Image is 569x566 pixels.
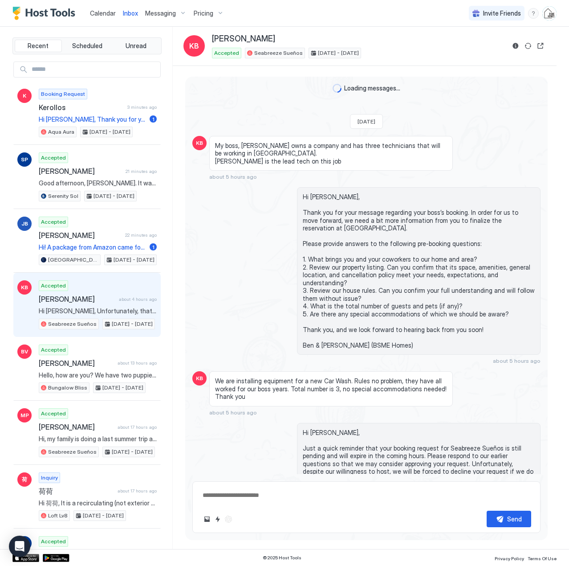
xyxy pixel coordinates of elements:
[22,476,27,484] span: 荷
[64,40,111,52] button: Scheduled
[21,220,28,228] span: JB
[152,116,154,123] span: 1
[528,556,557,561] span: Terms Of Use
[21,348,28,356] span: BV
[39,359,114,368] span: [PERSON_NAME]
[196,139,203,147] span: KB
[528,8,539,19] div: menu
[28,42,49,50] span: Recent
[102,384,143,392] span: [DATE] - [DATE]
[254,49,303,57] span: Seabreeze Sueños
[39,435,157,443] span: Hi, my family is doing a last summer trip and would love if you can host your house, so we can en...
[123,9,138,17] span: Inbox
[209,173,257,180] span: about 5 hours ago
[39,167,122,176] span: [PERSON_NAME]
[112,40,159,52] button: Unread
[39,179,157,187] span: Good afternoon, [PERSON_NAME]. It was our pleasure hosting you at Serenity Sol! We hope you enjoy...
[214,49,239,57] span: Accepted
[215,142,447,165] span: My boss, [PERSON_NAME] owns a company and has three technicians that will be working in [GEOGRAPH...
[212,514,223,525] button: Quick reply
[48,512,68,520] span: Loft Lv8
[263,555,301,561] span: © 2025 Host Tools
[196,374,203,382] span: KB
[15,40,62,52] button: Recent
[209,409,257,416] span: about 5 hours ago
[48,448,97,456] span: Seabreeze Sueños
[112,448,153,456] span: [DATE] - [DATE]
[39,487,114,496] span: 荷荷
[21,156,28,164] span: SP
[41,537,66,545] span: Accepted
[39,499,157,507] span: Hi 荷荷, It is a recirculating (not exterior venting) exhaust fan that is integrated with the micro...
[344,84,400,92] span: Loading messages...
[41,90,85,98] span: Booking Request
[119,296,157,302] span: about 4 hours ago
[12,7,79,20] a: Host Tools Logo
[48,192,78,200] span: Serenity Sol
[39,422,114,431] span: [PERSON_NAME]
[189,41,199,51] span: KB
[123,8,138,18] a: Inbox
[528,553,557,562] a: Terms Of Use
[152,244,154,250] span: 1
[48,320,97,328] span: Seabreeze Sueños
[90,8,116,18] a: Calendar
[41,282,66,290] span: Accepted
[114,256,154,264] span: [DATE] - [DATE]
[125,232,157,238] span: 22 minutes ago
[39,243,146,251] span: Hi! A package from Amazon came for [PERSON_NAME]. where would you like us to put it?
[48,128,74,136] span: Aqua Aura
[215,377,447,401] span: We are installing equipment for a new Car Wash. Rules no problem, they have all worked for our bo...
[12,37,162,54] div: tab-group
[535,41,546,51] button: Open reservation
[194,9,213,17] span: Pricing
[483,9,521,17] span: Invite Friends
[93,192,134,200] span: [DATE] - [DATE]
[118,488,157,494] span: about 17 hours ago
[118,424,157,430] span: about 17 hours ago
[41,154,66,162] span: Accepted
[89,128,130,136] span: [DATE] - [DATE]
[202,514,212,525] button: Upload image
[39,115,146,123] span: Hi [PERSON_NAME], Thank you for your booking request for a 4-night stay at [GEOGRAPHIC_DATA] from...
[303,429,535,499] span: Hi [PERSON_NAME], Just a quick reminder that your booking request for Seabreeze Sueños is still p...
[358,118,375,125] span: [DATE]
[83,512,124,520] span: [DATE] - [DATE]
[542,6,557,21] div: User profile
[41,346,66,354] span: Accepted
[28,62,160,77] input: Input Field
[126,42,146,50] span: Unread
[43,554,69,562] a: Google Play Store
[118,360,157,366] span: about 13 hours ago
[212,34,275,44] span: [PERSON_NAME]
[39,371,157,379] span: Hello, how are you? We have two puppies, is that ok to bring them with us? Thank you.
[303,193,535,349] span: Hi [PERSON_NAME], Thank you for your message regarding your boss’s booking. In order for us to mo...
[12,554,39,562] a: App Store
[333,84,341,93] div: loading
[41,474,58,482] span: Inquiry
[21,283,28,291] span: KB
[523,41,533,51] button: Sync reservation
[112,320,153,328] span: [DATE] - [DATE]
[493,357,541,364] span: about 5 hours ago
[72,42,102,50] span: Scheduled
[41,410,66,418] span: Accepted
[126,168,157,174] span: 21 minutes ago
[127,104,157,110] span: 3 minutes ago
[510,41,521,51] button: Reservation information
[495,553,524,562] a: Privacy Policy
[39,295,115,304] span: [PERSON_NAME]
[48,256,98,264] span: [GEOGRAPHIC_DATA]
[318,49,359,57] span: [DATE] - [DATE]
[507,514,522,524] div: Send
[48,384,87,392] span: Bungalow Bliss
[9,536,30,557] div: Open Intercom Messenger
[41,218,66,226] span: Accepted
[39,103,124,112] span: Kerollos
[90,9,116,17] span: Calendar
[145,9,176,17] span: Messaging
[487,511,531,527] button: Send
